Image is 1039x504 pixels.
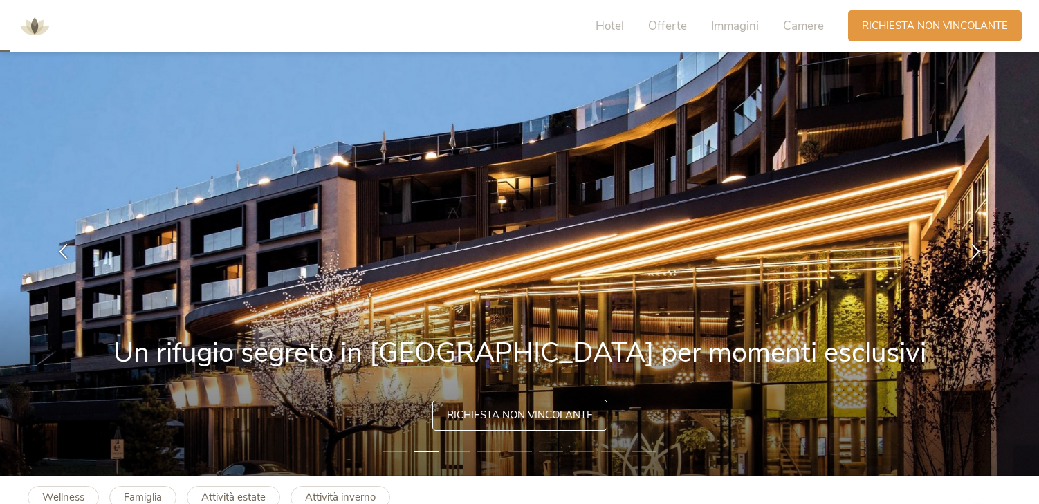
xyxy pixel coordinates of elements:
b: Wellness [42,490,84,504]
span: Richiesta non vincolante [447,408,593,422]
b: Attività estate [201,490,266,504]
span: Richiesta non vincolante [862,19,1008,33]
span: Camere [783,18,824,34]
span: Offerte [648,18,687,34]
img: AMONTI & LUNARIS Wellnessresort [14,6,55,47]
span: Immagini [711,18,759,34]
span: Hotel [596,18,624,34]
b: Famiglia [124,490,162,504]
b: Attività inverno [305,490,376,504]
a: AMONTI & LUNARIS Wellnessresort [14,21,55,30]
